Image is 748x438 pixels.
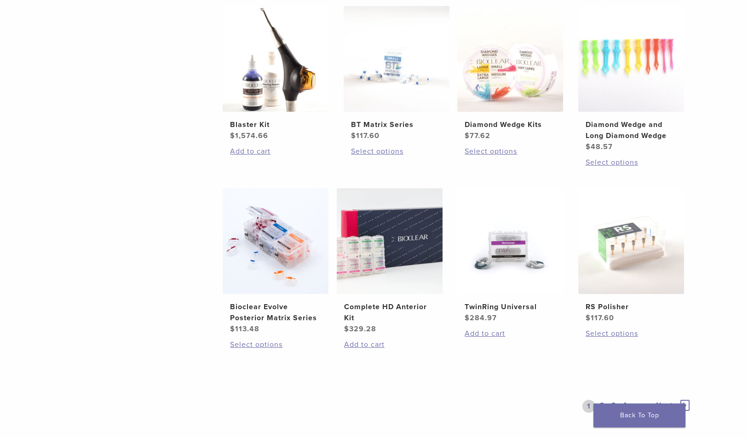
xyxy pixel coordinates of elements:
h2: BT Matrix Series [351,119,442,130]
bdi: 117.60 [351,131,380,140]
img: Blaster Kit [223,6,328,112]
bdi: 1,574.66 [230,131,268,140]
h2: Blaster Kit [230,119,321,130]
bdi: 48.57 [586,142,613,151]
a: RS PolisherRS Polisher $117.60 [578,188,685,323]
img: BT Matrix Series [344,6,449,112]
a: Select options for “Diamond Wedge Kits” [465,146,556,157]
img: Bioclear Evolve Posterior Matrix Series [223,188,328,294]
h2: TwinRing Universal [465,301,556,312]
a: 3 [610,400,618,413]
a: Select options for “Bioclear Evolve Posterior Matrix Series” [230,339,321,350]
a: 1 [582,400,595,413]
img: Diamond Wedge and Long Diamond Wedge [578,6,684,112]
a: Select options for “BT Matrix Series” [351,146,442,157]
bdi: 113.48 [230,324,259,334]
a: BT Matrix SeriesBT Matrix Series $117.60 [343,6,450,141]
img: Complete HD Anterior Kit [337,188,443,294]
img: RS Polisher [578,188,684,294]
a: Blaster KitBlaster Kit $1,574.66 [222,6,329,141]
h2: Diamond Wedge Kits [465,119,556,130]
a: Select options for “RS Polisher” [586,328,677,339]
span: $ [586,142,591,151]
img: Diamond Wedge Kits [457,6,563,112]
h2: Diamond Wedge and Long Diamond Wedge [586,119,677,141]
a: >> [632,400,644,413]
a: Diamond Wedge KitsDiamond Wedge Kits $77.62 [457,6,564,141]
span: $ [465,131,470,140]
a: Diamond Wedge and Long Diamond WedgeDiamond Wedge and Long Diamond Wedge $48.57 [578,6,685,152]
span: $ [351,131,356,140]
a: Add to cart: “Complete HD Anterior Kit” [344,339,435,350]
bdi: 77.62 [465,131,490,140]
a: 4 [621,400,629,413]
span: $ [586,313,591,323]
span: $ [465,313,470,323]
a: 2 [598,400,607,413]
span: $ [344,324,349,334]
a: Bioclear Evolve Posterior Matrix SeriesBioclear Evolve Posterior Matrix Series $113.48 [222,188,329,334]
a: Complete HD Anterior KitComplete HD Anterior Kit $329.28 [336,188,443,334]
a: TwinRing UniversalTwinRing Universal $284.97 [457,188,564,323]
span: $ [230,131,235,140]
bdi: 329.28 [344,324,376,334]
span: $ [230,324,235,334]
h2: Complete HD Anterior Kit [344,301,435,323]
bdi: 117.60 [586,313,614,323]
span: Next [656,401,673,410]
h2: RS Polisher [586,301,677,312]
bdi: 284.97 [465,313,497,323]
img: TwinRing Universal [457,188,563,294]
a: Select options for “Diamond Wedge and Long Diamond Wedge” [586,157,677,168]
a: Add to cart: “TwinRing Universal” [465,328,556,339]
a: Add to cart: “Blaster Kit” [230,146,321,157]
a: Back To Top [593,403,685,427]
h2: Bioclear Evolve Posterior Matrix Series [230,301,321,323]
